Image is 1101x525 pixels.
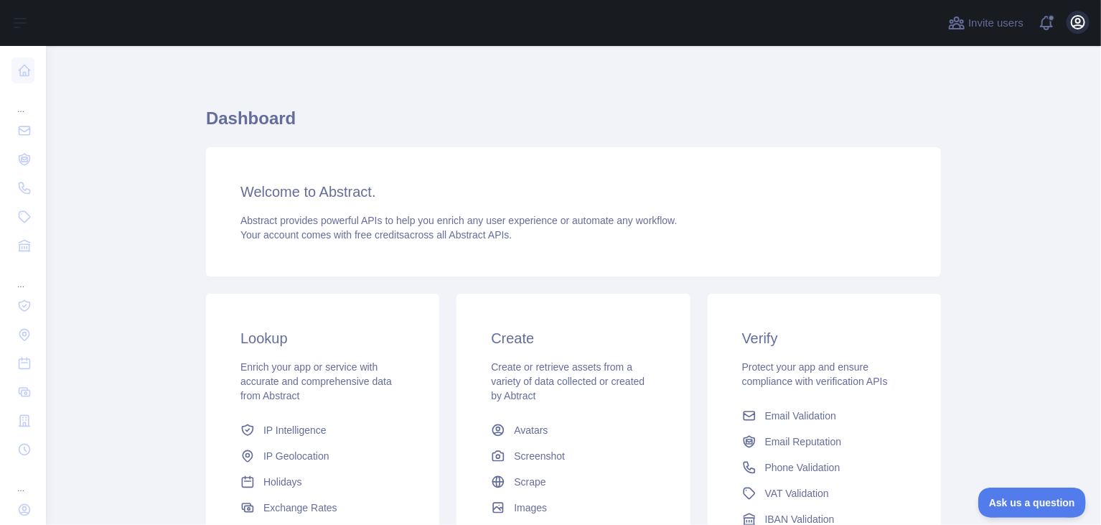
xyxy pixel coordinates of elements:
[263,501,337,515] span: Exchange Rates
[736,429,912,455] a: Email Reputation
[263,423,327,437] span: IP Intelligence
[240,361,392,401] span: Enrich your app or service with accurate and comprehensive data from Abstract
[235,443,411,469] a: IP Geolocation
[491,328,655,348] h3: Create
[240,229,512,241] span: Your account comes with across all Abstract APIs.
[11,465,34,494] div: ...
[968,15,1023,32] span: Invite users
[485,469,661,495] a: Scrape
[485,495,661,521] a: Images
[742,328,906,348] h3: Verify
[736,455,912,480] a: Phone Validation
[240,215,678,226] span: Abstract provides powerful APIs to help you enrich any user experience or automate any workflow.
[485,443,661,469] a: Screenshot
[742,361,888,387] span: Protect your app and ensure compliance with verification APIs
[485,417,661,443] a: Avatars
[11,86,34,115] div: ...
[978,488,1087,518] iframe: Toggle Customer Support
[514,475,545,489] span: Scrape
[206,107,941,141] h1: Dashboard
[240,182,906,202] h3: Welcome to Abstract.
[235,417,411,443] a: IP Intelligence
[736,480,912,506] a: VAT Validation
[263,475,302,489] span: Holidays
[491,361,645,401] span: Create or retrieve assets from a variety of data collected or created by Abtract
[765,435,842,449] span: Email Reputation
[765,486,829,501] span: VAT Validation
[263,449,329,463] span: IP Geolocation
[240,328,405,348] h3: Lookup
[514,449,565,463] span: Screenshot
[765,460,840,475] span: Phone Validation
[765,409,836,423] span: Email Validation
[945,11,1026,34] button: Invite users
[235,469,411,495] a: Holidays
[355,229,404,241] span: free credits
[235,495,411,521] a: Exchange Rates
[736,403,912,429] a: Email Validation
[514,423,548,437] span: Avatars
[514,501,547,515] span: Images
[11,261,34,290] div: ...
